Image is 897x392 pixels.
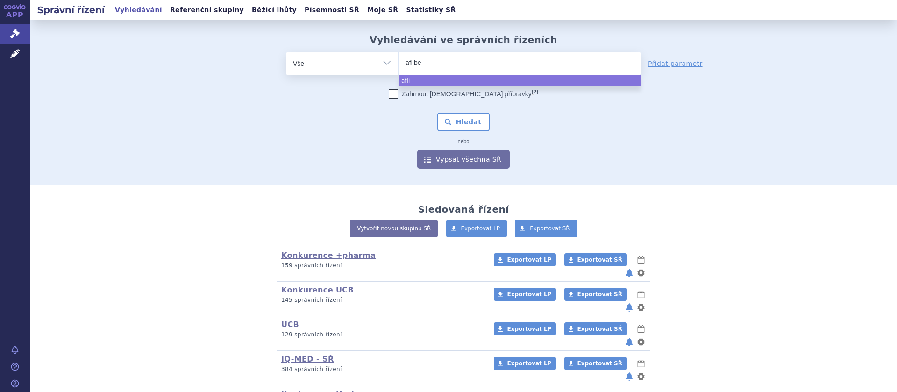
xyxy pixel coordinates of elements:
[167,4,247,16] a: Referenční skupiny
[302,4,362,16] a: Písemnosti SŘ
[494,357,556,370] a: Exportovat LP
[577,360,622,367] span: Exportovat SŘ
[564,322,627,335] a: Exportovat SŘ
[507,291,551,298] span: Exportovat LP
[636,254,646,265] button: lhůty
[636,371,646,382] button: nastavení
[281,251,376,260] a: Konkurence +pharma
[577,326,622,332] span: Exportovat SŘ
[636,302,646,313] button: nastavení
[281,296,482,304] p: 145 správních řízení
[507,257,551,263] span: Exportovat LP
[507,326,551,332] span: Exportovat LP
[564,288,627,301] a: Exportovat SŘ
[625,371,634,382] button: notifikace
[399,75,641,86] li: afli
[564,357,627,370] a: Exportovat SŘ
[564,253,627,266] a: Exportovat SŘ
[494,322,556,335] a: Exportovat LP
[453,139,474,144] i: nebo
[418,204,509,215] h2: Sledovaná řízení
[577,257,622,263] span: Exportovat SŘ
[507,360,551,367] span: Exportovat LP
[350,220,438,237] a: Vytvořit novou skupinu SŘ
[577,291,622,298] span: Exportovat SŘ
[625,267,634,278] button: notifikace
[30,3,112,16] h2: Správní řízení
[636,289,646,300] button: lhůty
[636,336,646,348] button: nastavení
[636,323,646,335] button: lhůty
[281,331,482,339] p: 129 správních řízení
[648,59,703,68] a: Přidat parametr
[417,150,510,169] a: Vypsat všechna SŘ
[625,336,634,348] button: notifikace
[625,302,634,313] button: notifikace
[281,355,334,363] a: IQ-MED - SŘ
[446,220,507,237] a: Exportovat LP
[281,320,299,329] a: UCB
[112,4,165,16] a: Vyhledávání
[281,365,482,373] p: 384 správních řízení
[515,220,577,237] a: Exportovat SŘ
[281,285,354,294] a: Konkurence UCB
[461,225,500,232] span: Exportovat LP
[364,4,401,16] a: Moje SŘ
[532,89,538,95] abbr: (?)
[370,34,557,45] h2: Vyhledávání ve správních řízeních
[403,4,458,16] a: Statistiky SŘ
[389,89,538,99] label: Zahrnout [DEMOGRAPHIC_DATA] přípravky
[437,113,490,131] button: Hledat
[494,253,556,266] a: Exportovat LP
[636,267,646,278] button: nastavení
[281,262,482,270] p: 159 správních řízení
[636,358,646,369] button: lhůty
[249,4,299,16] a: Běžící lhůty
[494,288,556,301] a: Exportovat LP
[530,225,570,232] span: Exportovat SŘ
